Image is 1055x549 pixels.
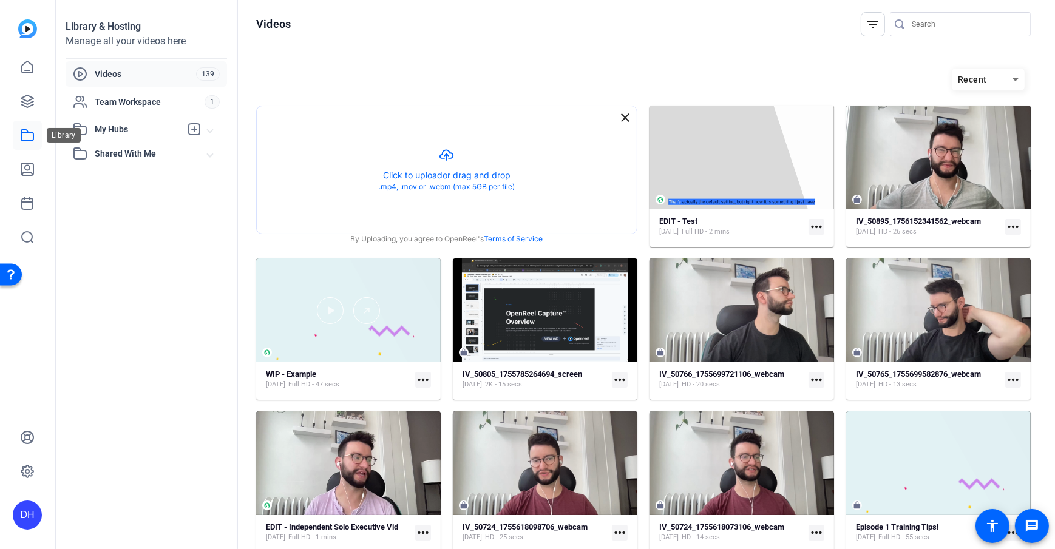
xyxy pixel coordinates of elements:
mat-icon: close [618,110,633,125]
mat-icon: more_horiz [809,525,824,541]
span: Videos [95,68,196,80]
div: Library & Hosting [66,19,227,34]
span: [DATE] [659,533,679,542]
span: HD - 25 secs [485,533,523,542]
span: [DATE] [266,533,285,542]
strong: IV_50724_1755618073106_webcam [659,522,784,531]
mat-icon: more_horiz [1005,525,1021,541]
span: Team Workspace [95,96,205,108]
a: EDIT - Independent Solo Executive Vid[DATE]Full HD - 1 mins [266,522,410,542]
mat-icon: more_horiz [612,372,628,388]
span: [DATE] [463,533,482,542]
h1: Videos [256,17,291,32]
span: 139 [196,67,220,81]
span: Full HD - 2 mins [682,227,730,237]
a: Episode 1 Training Tips![DATE]Full HD - 55 secs [856,522,1000,542]
mat-icon: more_horiz [809,219,824,235]
strong: IV_50724_1755618098706_webcam [463,522,588,531]
span: HD - 13 secs [878,380,917,389]
mat-icon: more_horiz [415,372,431,388]
a: WIP - Example[DATE]Full HD - 47 secs [266,369,410,389]
div: DH [13,500,42,530]
span: HD - 26 secs [878,227,917,237]
span: Full HD - 1 mins [288,533,336,542]
mat-icon: accessibility [985,519,1000,533]
span: [DATE] [659,227,679,237]
mat-icon: more_horiz [1005,219,1021,235]
a: IV_50724_1755618073106_webcam[DATE]HD - 14 secs [659,522,804,542]
a: IV_50724_1755618098706_webcam[DATE]HD - 25 secs [463,522,607,542]
mat-icon: message [1025,519,1039,533]
a: IV_50895_1756152341562_webcam[DATE]HD - 26 secs [856,217,1000,237]
div: Manage all your videos here [66,34,227,49]
div: By Uploading, you agree to OpenReel's [257,234,637,244]
a: EDIT - Test[DATE]Full HD - 2 mins [659,217,804,237]
strong: IV_50895_1756152341562_webcam [856,217,981,226]
input: Search [912,17,1021,32]
span: [DATE] [659,380,679,389]
span: Full HD - 47 secs [288,380,339,389]
div: Library [47,128,81,143]
a: Terms of Service [484,234,543,244]
span: [DATE] [856,380,875,389]
strong: IV_50765_1755699582876_webcam [856,369,981,379]
strong: Episode 1 Training Tips! [856,522,939,531]
strong: IV_50766_1755699721106_webcam [659,369,784,379]
img: blue-gradient.svg [18,19,37,38]
mat-icon: more_horiz [415,525,431,541]
span: HD - 20 secs [682,380,720,389]
span: HD - 14 secs [682,533,720,542]
mat-icon: more_horiz [1005,372,1021,388]
span: 2K - 15 secs [485,380,522,389]
mat-expansion-panel-header: My Hubs [66,117,227,141]
span: Shared With Me [95,147,208,160]
span: [DATE] [856,227,875,237]
mat-icon: more_horiz [809,372,824,388]
strong: EDIT - Test [659,217,697,226]
span: [DATE] [266,380,285,389]
span: [DATE] [463,380,482,389]
mat-icon: filter_list [866,17,880,32]
a: IV_50805_1755785264694_screen[DATE]2K - 15 secs [463,369,607,389]
mat-icon: more_horiz [612,525,628,541]
mat-expansion-panel-header: Shared With Me [66,141,227,166]
span: [DATE] [856,533,875,542]
strong: WIP - Example [266,369,316,379]
a: IV_50766_1755699721106_webcam[DATE]HD - 20 secs [659,369,804,389]
span: Recent [958,75,987,84]
strong: EDIT - Independent Solo Executive Vid [266,522,398,531]
strong: IV_50805_1755785264694_screen [463,369,582,379]
a: IV_50765_1755699582876_webcam[DATE]HD - 13 secs [856,369,1000,389]
span: Full HD - 55 secs [878,533,929,542]
span: 1 [205,95,220,109]
span: My Hubs [95,123,181,136]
